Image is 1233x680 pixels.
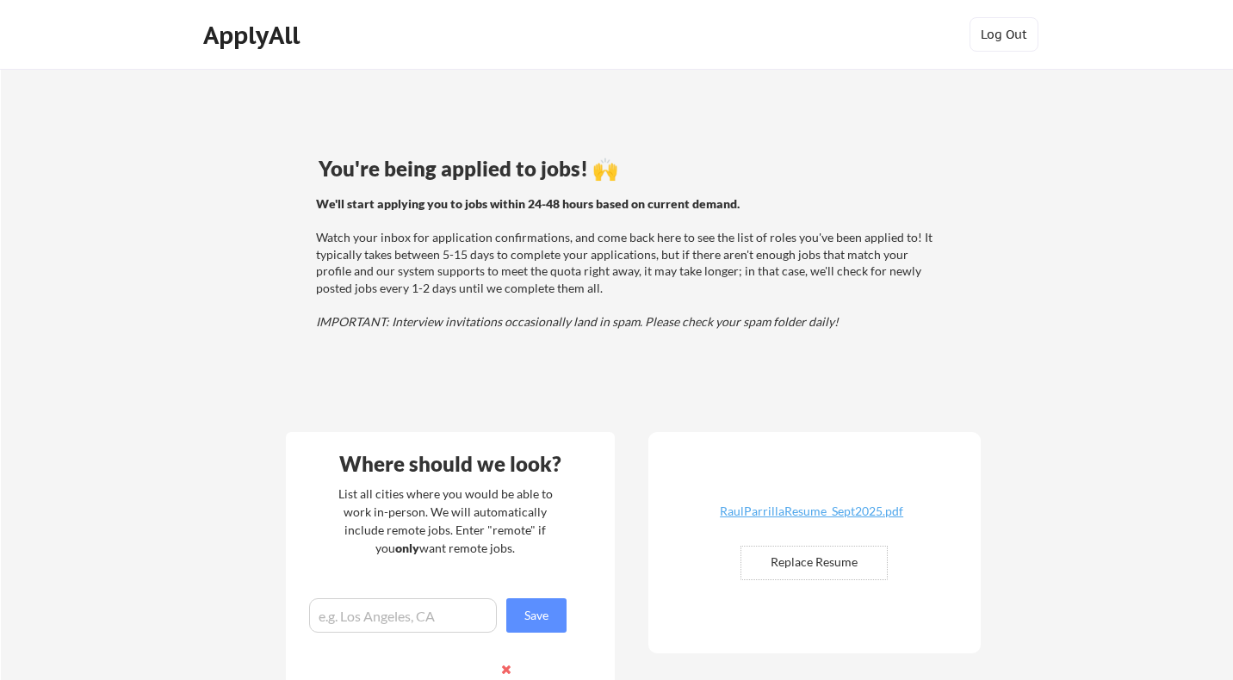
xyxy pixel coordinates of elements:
[316,195,937,331] div: Watch your inbox for application confirmations, and come back here to see the list of roles you'v...
[709,505,914,532] a: RaulParrillaResume_Sept2025.pdf
[319,158,939,179] div: You're being applied to jobs! 🙌
[290,454,610,474] div: Where should we look?
[327,485,564,557] div: List all cities where you would be able to work in-person. We will automatically include remote j...
[203,21,305,50] div: ApplyAll
[506,598,567,633] button: Save
[395,541,419,555] strong: only
[309,598,497,633] input: e.g. Los Angeles, CA
[970,17,1038,52] button: Log Out
[316,314,839,329] em: IMPORTANT: Interview invitations occasionally land in spam. Please check your spam folder daily!
[709,505,914,517] div: RaulParrillaResume_Sept2025.pdf
[316,196,740,211] strong: We'll start applying you to jobs within 24-48 hours based on current demand.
